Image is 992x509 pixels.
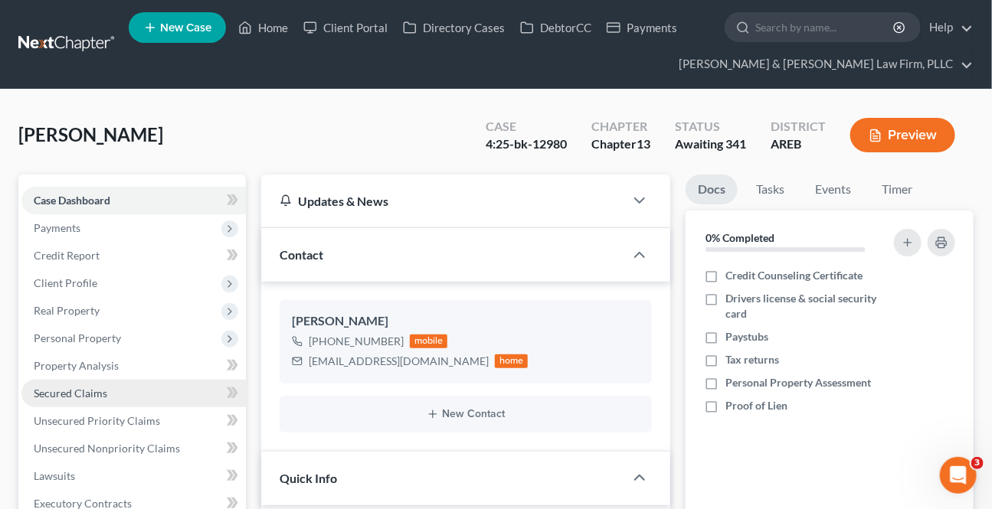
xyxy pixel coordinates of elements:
[803,175,863,204] a: Events
[34,249,100,262] span: Credit Report
[637,136,650,151] span: 13
[21,352,246,380] a: Property Analysis
[725,291,889,321] span: Drivers license & social security card
[725,398,787,413] span: Proof of Lien
[869,175,925,204] a: Timer
[160,22,211,34] span: New Case
[671,51,973,78] a: [PERSON_NAME] & [PERSON_NAME] Law Firm, PLLC
[21,242,246,269] a: Credit Report
[21,407,246,435] a: Unsecured Priority Claims
[675,135,746,153] div: Awaiting 341
[725,352,779,367] span: Tax returns
[231,14,296,41] a: Home
[706,231,774,244] strong: 0% Completed
[675,118,746,135] div: Status
[591,135,650,153] div: Chapter
[34,387,107,400] span: Secured Claims
[495,354,529,368] div: home
[686,175,738,204] a: Docs
[486,135,567,153] div: 4:25-bk-12980
[771,118,826,135] div: District
[34,331,121,344] span: Personal Property
[922,14,973,41] a: Help
[309,354,489,369] div: [EMAIL_ADDRESS][DOMAIN_NAME]
[744,175,797,204] a: Tasks
[34,221,80,234] span: Payments
[725,268,863,283] span: Credit Counseling Certificate
[971,457,984,469] span: 3
[34,304,100,317] span: Real Property
[292,408,640,420] button: New Contact
[21,462,246,490] a: Lawsuits
[280,247,323,262] span: Contact
[940,457,977,494] iframe: Intercom live chat
[725,329,768,344] span: Paystubs
[34,469,75,482] span: Lawsuits
[292,312,640,331] div: [PERSON_NAME]
[18,123,163,145] span: [PERSON_NAME]
[850,118,955,152] button: Preview
[755,13,895,41] input: Search by name...
[309,334,404,349] div: [PHONE_NUMBER]
[21,380,246,407] a: Secured Claims
[34,194,110,207] span: Case Dashboard
[395,14,512,41] a: Directory Cases
[771,135,826,153] div: AREB
[34,276,97,289] span: Client Profile
[280,193,606,209] div: Updates & News
[21,187,246,214] a: Case Dashboard
[296,14,395,41] a: Client Portal
[599,14,685,41] a: Payments
[486,118,567,135] div: Case
[34,442,180,455] span: Unsecured Nonpriority Claims
[34,359,119,372] span: Property Analysis
[725,375,871,390] span: Personal Property Assessment
[21,435,246,462] a: Unsecured Nonpriority Claims
[591,118,650,135] div: Chapter
[34,414,160,427] span: Unsecured Priority Claims
[410,334,448,348] div: mobile
[512,14,599,41] a: DebtorCC
[280,471,337,485] span: Quick Info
